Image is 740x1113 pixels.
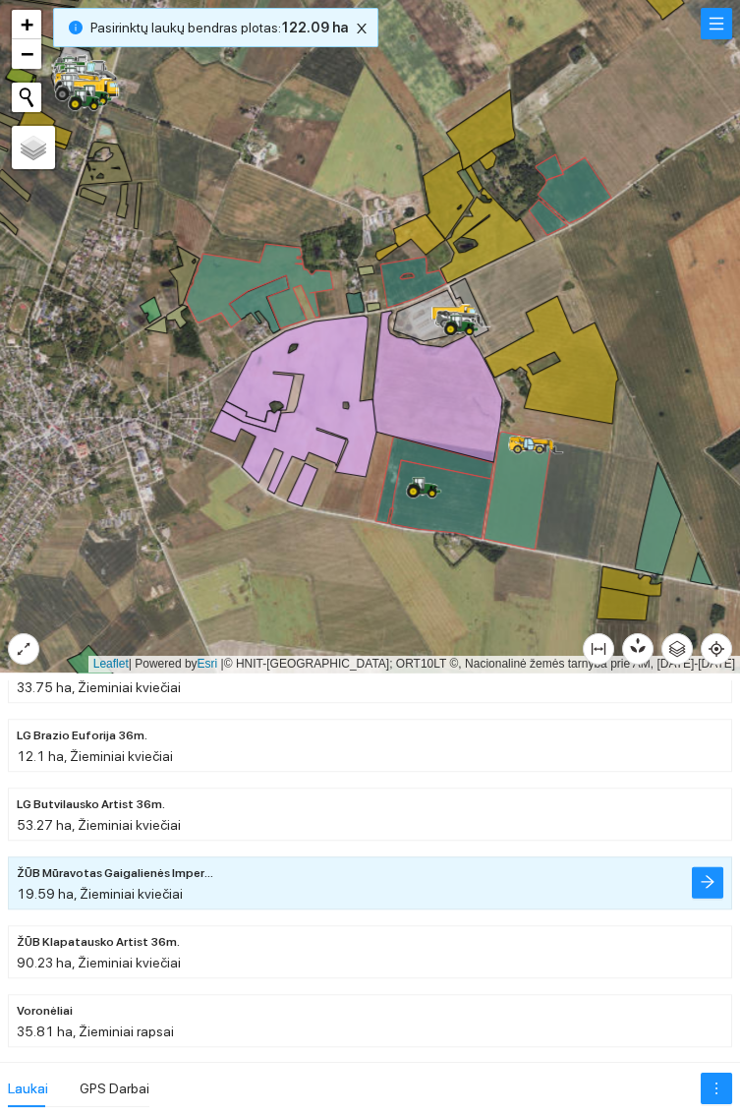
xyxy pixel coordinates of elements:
[17,795,165,814] span: LG Butvilausko Artist 36m.
[221,657,224,671] span: |
[12,83,41,112] button: Initiate a new search
[350,17,373,40] button: close
[90,17,348,38] span: Pasirinktų laukų bendras plotas :
[12,39,41,69] a: Zoom out
[12,126,55,169] a: Layers
[88,656,740,673] div: | Powered by © HNIT-[GEOGRAPHIC_DATA]; ORT10LT ©, Nacionalinė žemės tarnyba prie AM, [DATE]-[DATE]
[17,933,180,952] span: ŽŪB Klapatausko Artist 36m.
[702,641,731,657] span: aim
[17,886,183,902] span: 19.59 ha, Žieminiai kviečiai
[17,864,213,883] span: ŽŪB Mūravotas Gaigalienės Imperium 24m.
[17,955,181,970] span: 90.23 ha, Žieminiai kviečiai
[21,12,33,36] span: +
[21,41,33,66] span: −
[281,20,348,35] b: 122.09 ha
[12,10,41,39] a: Zoom in
[9,641,38,657] span: expand-alt
[17,817,181,833] span: 53.27 ha, Žieminiai kviečiai
[69,21,83,34] span: info-circle
[17,1002,73,1021] span: Voronėliai
[17,679,181,695] span: 33.75 ha, Žieminiai kviečiai
[198,657,218,671] a: Esri
[584,641,613,657] span: column-width
[700,874,715,893] span: arrow-right
[17,748,173,764] span: 12.1 ha, Žieminiai kviečiai
[583,633,614,665] button: column-width
[701,8,732,39] button: menu
[80,1078,149,1099] div: GPS Darbai
[8,633,39,665] button: expand-alt
[93,657,129,671] a: Leaflet
[701,1073,732,1104] button: more
[692,867,723,899] button: arrow-right
[8,1078,48,1099] div: Laukai
[351,22,372,35] span: close
[17,1024,174,1039] span: 35.81 ha, Žieminiai rapsai
[701,633,732,665] button: aim
[702,1081,731,1096] span: more
[17,727,147,745] span: LG Brazio Euforija 36m.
